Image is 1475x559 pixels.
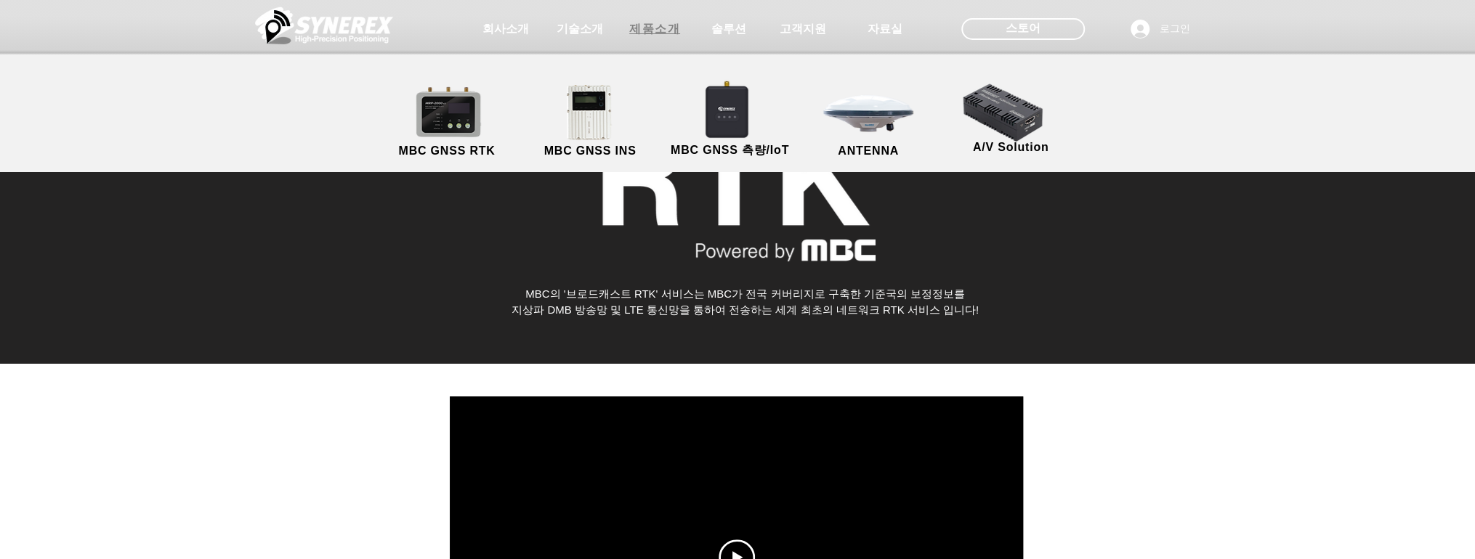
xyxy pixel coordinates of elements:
span: 제품소개 [629,22,680,37]
a: 회사소개 [469,15,542,44]
span: 자료실 [868,22,902,37]
span: 로그인 [1155,22,1195,36]
div: 스토어 [961,18,1085,40]
span: MBC의 '브로드캐스트 RTK' 서비스는 MBC가 전국 커버리지로 구축한 기준국의 보정정보를 [525,287,965,300]
a: MBC GNSS 측량/IoT [659,83,801,160]
a: 제품소개 [618,15,691,44]
img: 씨너렉스_White_simbol_대지 1.png [255,4,393,47]
span: 고객지원 [780,22,826,37]
a: MBC GNSS INS [525,83,655,160]
span: MBC GNSS RTK [398,144,495,158]
span: 회사소개 [482,22,529,37]
span: 지상파 DMB 방송망 및 LTE 통신망을 통하여 전송하는 세계 최초의 네트워크 RTK 서비스 입니다! [512,303,979,316]
span: 솔루션 [711,22,746,37]
span: MBC GNSS 측량/IoT [671,143,789,158]
img: SynRTK__.png [691,72,765,146]
button: 로그인 [1120,15,1200,43]
a: ANTENNA [803,83,934,160]
a: 고객지원 [767,15,839,44]
a: MBC GNSS RTK [381,83,512,160]
span: 기술소개 [557,22,603,37]
img: MGI2000_front-removebg-preview (1).png [547,81,637,144]
span: MBC GNSS INS [544,144,637,158]
span: ANTENNA [838,144,899,158]
a: A/V Solution [945,80,1076,156]
a: 솔루션 [692,15,765,44]
a: 자료실 [849,15,921,44]
span: A/V Solution [973,141,1049,154]
iframe: Wix Chat [1308,497,1475,559]
span: 스토어 [1006,20,1040,36]
a: 기술소개 [543,15,616,44]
